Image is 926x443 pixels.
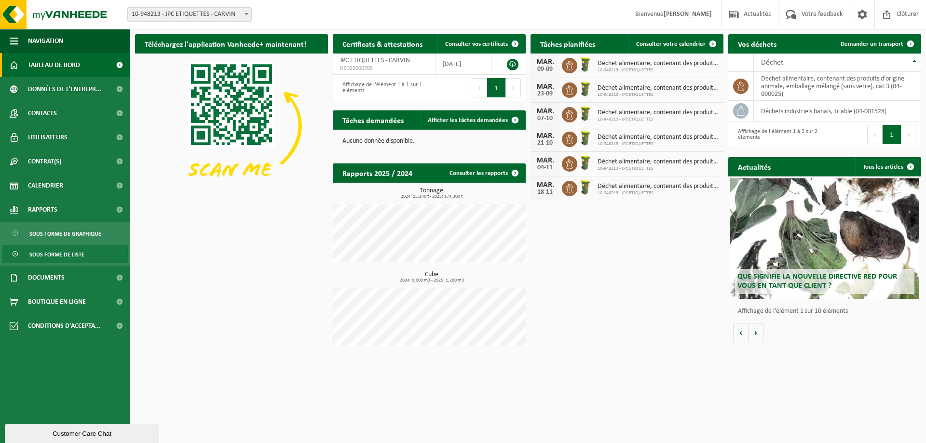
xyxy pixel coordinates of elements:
span: Tableau de bord [28,53,80,77]
span: Consulter votre calendrier [636,41,706,47]
img: WB-0060-HPE-GN-50 [577,179,594,196]
span: JPC ETIQUETTES - CARVIN [340,57,410,64]
span: Que signifie la nouvelle directive RED pour vous en tant que client ? [737,273,897,290]
div: 18-11 [535,189,555,196]
span: Rapports [28,198,57,222]
button: Vorige [733,323,749,342]
h3: Tonnage [338,188,526,199]
p: Aucune donnée disponible. [342,138,516,145]
div: MAR. [535,132,555,140]
span: Déchet [761,59,783,67]
div: MAR. [535,181,555,189]
span: 2024: 0,000 m3 - 2025: 1,200 m3 [338,278,526,283]
span: Calendrier [28,174,63,198]
span: Sous forme de graphique [29,225,101,243]
span: Déchet alimentaire, contenant des produits d'origine animale, emballage mélangé ... [598,60,719,67]
span: 10-948213 - JPC ETIQUETTES [598,117,719,122]
a: Consulter votre calendrier [628,34,722,54]
img: WB-0060-HPE-GN-50 [577,106,594,122]
button: Previous [867,125,883,144]
td: déchet alimentaire, contenant des produits d'origine animale, emballage mélangé (sans verre), cat... [754,72,921,101]
span: 10-948213 - JPC ETIQUETTES [598,141,719,147]
span: Déchet alimentaire, contenant des produits d'origine animale, emballage mélangé ... [598,158,719,166]
h2: Rapports 2025 / 2024 [333,163,422,182]
img: WB-0060-HPE-GN-50 [577,81,594,97]
h2: Actualités [728,157,780,176]
img: WB-0060-HPE-GN-50 [577,155,594,171]
div: MAR. [535,157,555,164]
span: Boutique en ligne [28,290,86,314]
a: Consulter vos certificats [437,34,525,54]
h2: Certificats & attestations [333,34,432,53]
span: 10-948213 - JPC ETIQUETTES [598,166,719,172]
span: Consulter vos certificats [445,41,508,47]
td: déchets industriels banals, triable (04-001528) [754,101,921,121]
h2: Tâches planifiées [531,34,605,53]
img: Download de VHEPlus App [135,54,328,198]
span: Déchet alimentaire, contenant des produits d'origine animale, emballage mélangé ... [598,84,719,92]
span: 2024: 15,240 t - 2025: 174,300 t [338,194,526,199]
span: 10-948213 - JPC ETIQUETTES [598,190,719,196]
a: Tous les articles [855,157,920,176]
img: WB-0060-HPE-GN-50 [577,130,594,147]
h2: Tâches demandées [333,110,413,129]
span: 10-948213 - JPC ETIQUETTES - CARVIN [127,7,252,22]
button: Next [901,125,916,144]
span: Déchet alimentaire, contenant des produits d'origine animale, emballage mélangé ... [598,134,719,141]
span: Documents [28,266,65,290]
div: MAR. [535,107,555,115]
span: Afficher les tâches demandées [428,117,508,123]
span: Demander un transport [841,41,903,47]
a: Sous forme de graphique [2,224,128,242]
div: Affichage de l'élément 1 à 2 sur 2 éléments [733,124,820,145]
div: 09-09 [535,66,555,73]
h2: Téléchargez l'application Vanheede+ maintenant! [135,34,316,53]
a: Que signifie la nouvelle directive RED pour vous en tant que client ? [730,178,919,299]
span: Sous forme de liste [29,245,84,264]
strong: [PERSON_NAME] [664,11,712,18]
a: Demander un transport [833,34,920,54]
div: Affichage de l'élément 1 à 1 sur 1 éléments [338,77,424,98]
button: Previous [472,78,487,97]
img: WB-0060-HPE-GN-50 [577,56,594,73]
div: MAR. [535,83,555,91]
div: 21-10 [535,140,555,147]
a: Consulter les rapports [442,163,525,183]
button: Next [506,78,521,97]
span: Déchet alimentaire, contenant des produits d'origine animale, emballage mélangé ... [598,109,719,117]
span: 10-948213 - JPC ETIQUETTES - CARVIN [128,8,251,21]
div: 23-09 [535,91,555,97]
span: Données de l'entrepr... [28,77,102,101]
h3: Cube [338,271,526,283]
span: RED25000705 [340,65,428,72]
span: Navigation [28,29,63,53]
div: MAR. [535,58,555,66]
div: 07-10 [535,115,555,122]
a: Afficher les tâches demandées [420,110,525,130]
button: 1 [487,78,506,97]
p: Affichage de l'élément 1 sur 10 éléments [738,308,916,315]
td: [DATE] [436,54,491,75]
h2: Vos déchets [728,34,786,53]
span: 10-948213 - JPC ETIQUETTES [598,92,719,98]
button: Volgende [749,323,763,342]
iframe: chat widget [5,422,161,443]
span: 10-948213 - JPC ETIQUETTES [598,67,719,73]
span: Contacts [28,101,57,125]
span: Utilisateurs [28,125,68,149]
div: 04-11 [535,164,555,171]
a: Sous forme de liste [2,245,128,263]
button: 1 [883,125,901,144]
span: Conditions d'accepta... [28,314,101,338]
span: Contrat(s) [28,149,61,174]
span: Déchet alimentaire, contenant des produits d'origine animale, emballage mélangé ... [598,183,719,190]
